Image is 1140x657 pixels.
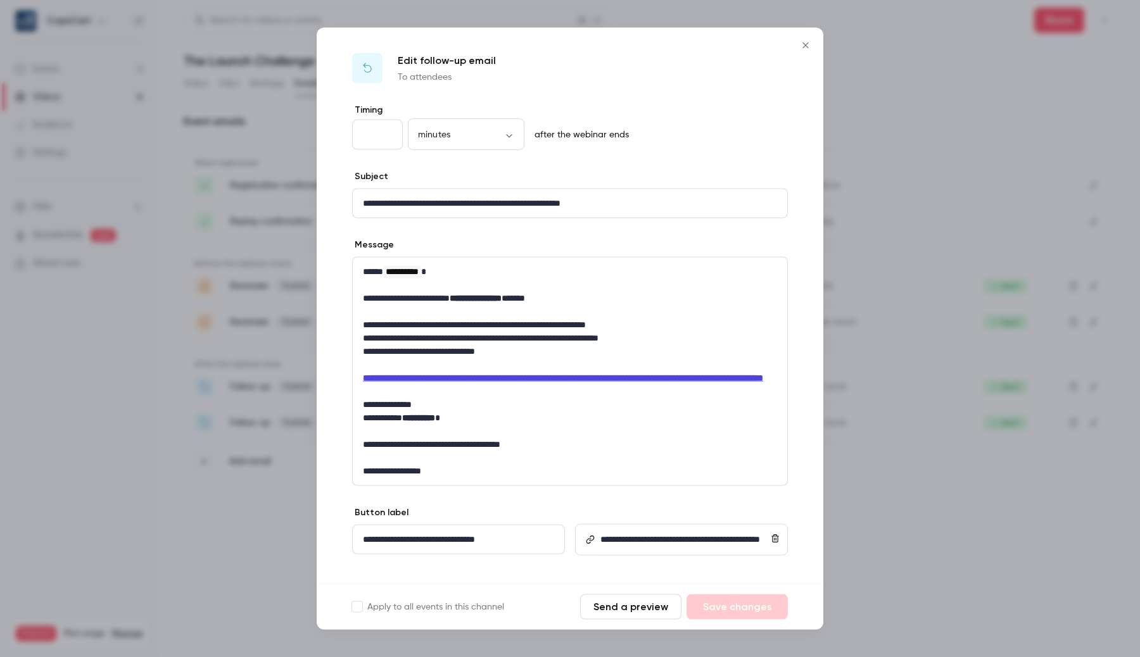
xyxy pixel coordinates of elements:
[398,53,496,68] p: Edit follow-up email
[352,239,394,251] label: Message
[353,189,787,218] div: editor
[580,594,681,620] button: Send a preview
[352,104,788,116] label: Timing
[352,601,504,613] label: Apply to all events in this channel
[352,506,408,519] label: Button label
[529,128,629,141] p: after the webinar ends
[408,128,524,141] div: minutes
[793,33,818,58] button: Close
[352,170,388,183] label: Subject
[353,258,787,485] div: editor
[398,71,496,84] p: To attendees
[353,525,564,554] div: editor
[595,525,787,554] div: editor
